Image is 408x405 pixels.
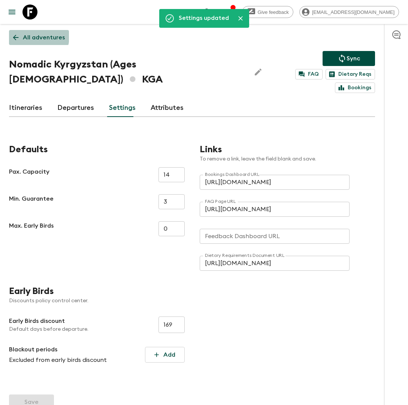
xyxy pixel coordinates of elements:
button: Sync adventure departures to the booking engine [323,51,375,66]
h2: Links [200,144,375,155]
h2: Early Birds [9,286,185,297]
p: Early Birds discount [9,316,88,325]
p: Discounts policy control center. [9,297,185,304]
input: https://flashpack.clicdata.com/... [200,175,350,190]
a: Give feedback [242,6,293,18]
a: Departures [57,99,94,117]
button: Add [145,347,185,363]
p: Excluded from early birds discount [9,355,107,364]
button: Close [235,13,246,24]
p: Default days before departure. [9,325,88,333]
button: search adventures [200,4,215,19]
a: Settings [109,99,136,117]
button: Edit Adventure Title [251,57,266,87]
a: FAQ [295,69,323,79]
p: To remove a link, leave the field blank and save. [200,155,375,163]
label: Dietary Requirements Document URL [205,252,285,259]
a: Dietary Reqs [326,69,375,79]
a: Attributes [151,99,184,117]
p: Sync [347,54,360,63]
a: All adventures [9,30,69,45]
button: menu [4,4,19,19]
a: Itineraries [9,99,42,117]
p: Min. Guarantee [9,194,54,209]
p: Max. Early Birds [9,221,54,236]
div: Settings updated [179,11,229,25]
input: https://notion.so/flashpacktravel/... [200,202,350,217]
p: All adventures [23,33,65,42]
label: FAQ Page URL [205,198,236,205]
a: Bookings [335,82,375,93]
div: [EMAIL_ADDRESS][DOMAIN_NAME] [299,6,399,18]
h2: Defaults [9,144,185,155]
h1: Nomadic Kyrgyzstan (Ages [DEMOGRAPHIC_DATA]) KGA [9,57,245,87]
p: Pax. Capacity [9,167,49,182]
span: Give feedback [254,9,293,15]
p: Add [163,350,175,359]
p: Blackout periods [9,345,107,354]
span: [EMAIL_ADDRESS][DOMAIN_NAME] [308,9,399,15]
label: Bookings Dashboard URL [205,171,260,178]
